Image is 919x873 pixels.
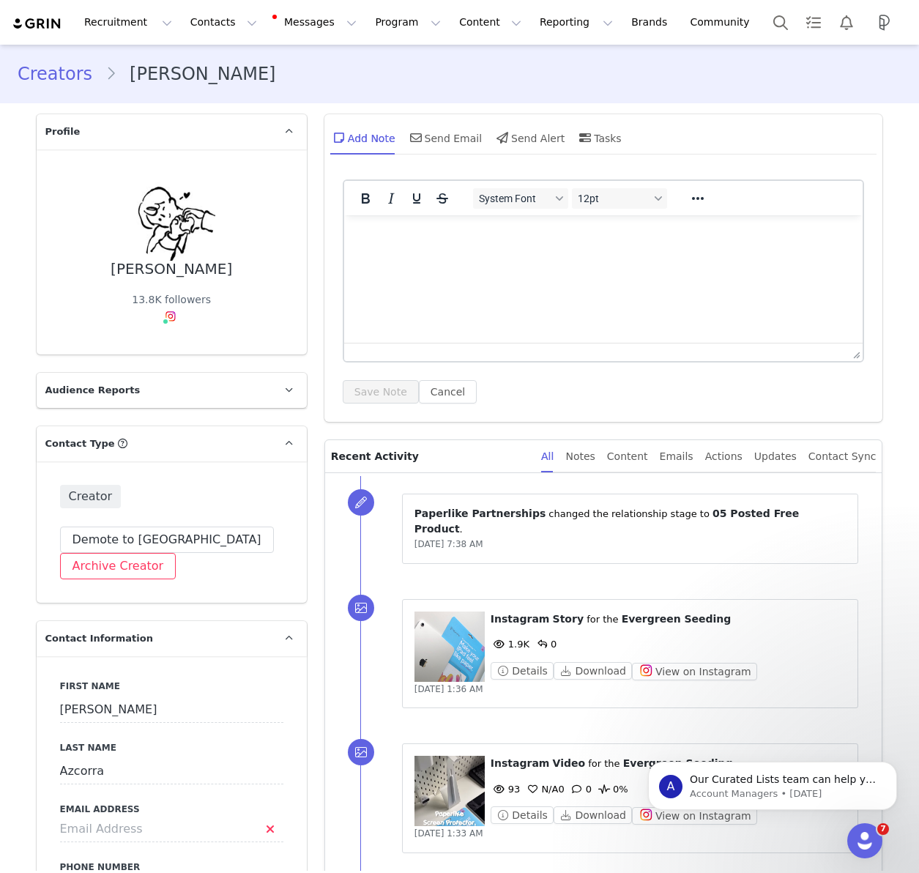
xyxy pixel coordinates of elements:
[75,6,181,39] button: Recruitment
[343,380,419,404] button: Save Note
[60,816,283,842] input: Email Address
[682,6,765,39] a: Community
[182,6,266,39] button: Contacts
[330,120,395,155] div: Add Note
[419,380,477,404] button: Cancel
[524,784,564,795] span: 0
[660,440,693,473] div: Emails
[622,613,732,625] span: Evergreen Seeding
[494,120,565,155] div: Send Alert
[531,6,622,39] button: Reporting
[578,193,650,204] span: 12pt
[60,553,176,579] button: Archive Creator
[267,6,365,39] button: Messages
[491,612,847,627] p: ⁨ ⁩ ⁨ ⁩ for the ⁨ ⁩
[632,663,757,680] button: View on Instagram
[808,440,877,473] div: Contact Sync
[414,508,546,519] span: Paperlike Partnerships
[344,215,863,343] iframe: Rich Text Area
[414,506,847,537] p: ⁨ ⁩ changed the ⁨relationship⁩ stage to ⁨ ⁩.
[18,61,105,87] a: Creators
[45,125,81,139] span: Profile
[491,756,847,771] p: ⁨ ⁩ ⁨ ⁩ for the ⁨ ⁩
[541,440,554,473] div: All
[491,757,550,769] span: Instagram
[366,6,450,39] button: Program
[491,613,550,625] span: Instagram
[533,639,557,650] span: 0
[553,613,584,625] span: Story
[847,823,882,858] iframe: Intercom live chat
[491,806,554,824] button: Details
[872,11,896,34] img: 7bad52fe-8e26-42a7-837a-944eb1552531.png
[404,188,429,209] button: Underline
[565,440,595,473] div: Notes
[524,784,558,795] span: N/A
[414,539,483,549] span: [DATE] 7:38 AM
[331,440,529,472] p: Recent Activity
[414,684,483,694] span: [DATE] 1:36 AM
[705,440,743,473] div: Actions
[622,6,680,39] a: Brands
[111,261,232,278] div: [PERSON_NAME]
[127,173,215,261] img: 1fc25eff-9034-4b1a-b93b-29cf37fda582.jpg
[685,188,710,209] button: Reveal or hide additional toolbar items
[754,440,797,473] div: Updates
[450,6,530,39] button: Content
[847,343,863,361] div: Press the Up and Down arrow keys to resize the editor.
[764,6,797,39] button: Search
[491,662,554,680] button: Details
[414,828,483,839] span: [DATE] 1:33 AM
[407,120,483,155] div: Send Email
[12,17,63,31] img: grin logo
[165,311,176,322] img: instagram.svg
[595,784,628,795] span: 0%
[830,6,863,39] button: Notifications
[797,6,830,39] a: Tasks
[60,680,283,693] label: First Name
[60,741,283,754] label: Last Name
[60,527,274,553] button: Demote to [GEOGRAPHIC_DATA]
[132,292,211,308] div: 13.8K followers
[553,757,586,769] span: Video
[45,436,115,451] span: Contact Type
[576,120,622,155] div: Tasks
[623,757,733,769] span: Evergreen Seeding
[353,188,378,209] button: Bold
[473,188,568,209] button: Fonts
[45,383,141,398] span: Audience Reports
[430,188,455,209] button: Strikethrough
[479,193,551,204] span: System Font
[877,823,889,835] span: 7
[626,731,919,833] iframe: Intercom notifications message
[572,188,667,209] button: Font sizes
[863,11,910,34] button: Profile
[379,188,403,209] button: Italic
[554,662,632,680] button: Download
[568,784,592,795] span: 0
[607,440,648,473] div: Content
[45,631,153,646] span: Contact Information
[60,485,122,508] span: Creator
[632,666,757,677] a: View on Instagram
[60,803,283,816] label: Email Address
[491,784,521,795] span: 93
[554,806,632,824] button: Download
[491,639,529,650] span: 1.9K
